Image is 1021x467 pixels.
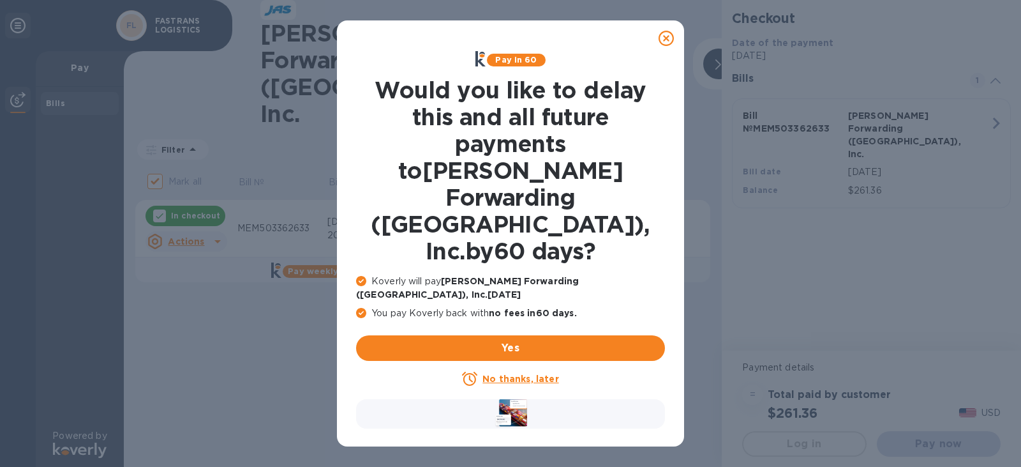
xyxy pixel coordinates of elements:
b: Pay in 60 [495,55,537,65]
b: no fees in 60 days . [489,308,576,318]
u: No thanks, later [482,374,558,384]
h1: Would you like to delay this and all future payments to [PERSON_NAME] Forwarding ([GEOGRAPHIC_DAT... [356,77,665,264]
span: Yes [366,341,655,356]
button: Yes [356,335,665,361]
p: Koverly will pay [356,275,665,302]
p: You pay Koverly back with [356,307,665,320]
b: [PERSON_NAME] Forwarding ([GEOGRAPHIC_DATA]), Inc. [DATE] [356,276,579,300]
